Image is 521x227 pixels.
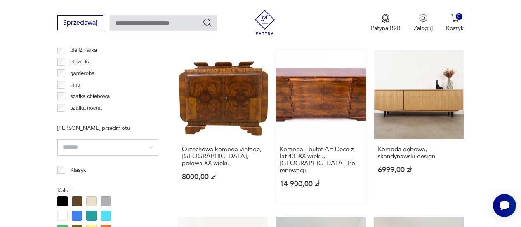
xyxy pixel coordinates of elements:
div: 0 [456,13,463,20]
p: szafka nocna [70,103,102,112]
img: Ikona koszyka [451,14,459,22]
button: Szukaj [203,18,212,28]
p: Patyna B2B [371,24,401,32]
img: Patyna - sklep z meblami i dekoracjami vintage [252,10,277,35]
iframe: Smartsupp widget button [493,194,516,217]
p: 8000,00 zł [182,173,264,180]
h3: Komoda - bufet Art Deco z lat 40. XX wieku, [GEOGRAPHIC_DATA]. Po renowacji. [280,146,362,174]
p: inna [70,80,80,89]
button: Sprzedawaj [57,15,103,30]
button: Zaloguj [414,14,433,32]
button: Patyna B2B [371,14,401,32]
a: Orzechowa komoda vintage, Polska, połowa XX wieku.Orzechowa komoda vintage, [GEOGRAPHIC_DATA], po... [178,50,268,204]
p: szafka chlebowa [70,92,110,101]
p: etażerka [70,57,91,66]
a: Komoda - bufet Art Deco z lat 40. XX wieku, Polska. Po renowacji.Komoda - bufet Art Deco z lat 40... [276,50,365,204]
img: Ikona medalu [382,14,390,23]
p: Koszyk [446,24,464,32]
button: 0Koszyk [446,14,464,32]
h3: Orzechowa komoda vintage, [GEOGRAPHIC_DATA], połowa XX wieku. [182,146,264,167]
a: Ikona medaluPatyna B2B [371,14,401,32]
img: Ikonka użytkownika [419,14,427,22]
p: 6999,00 zł [378,166,460,173]
p: Kolor [57,186,158,195]
p: garderoba [70,69,94,78]
p: 14 900,00 zł [280,180,362,187]
p: Klasyk [70,166,86,175]
p: [PERSON_NAME] przedmiotu [57,124,158,133]
p: bieliźniarka [70,46,97,55]
a: Komoda dębowa, skandynawski designKomoda dębowa, skandynawski design6999,00 zł [374,50,464,204]
h3: Komoda dębowa, skandynawski design [378,146,460,160]
p: Zaloguj [414,24,433,32]
a: Sprzedawaj [57,21,103,26]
